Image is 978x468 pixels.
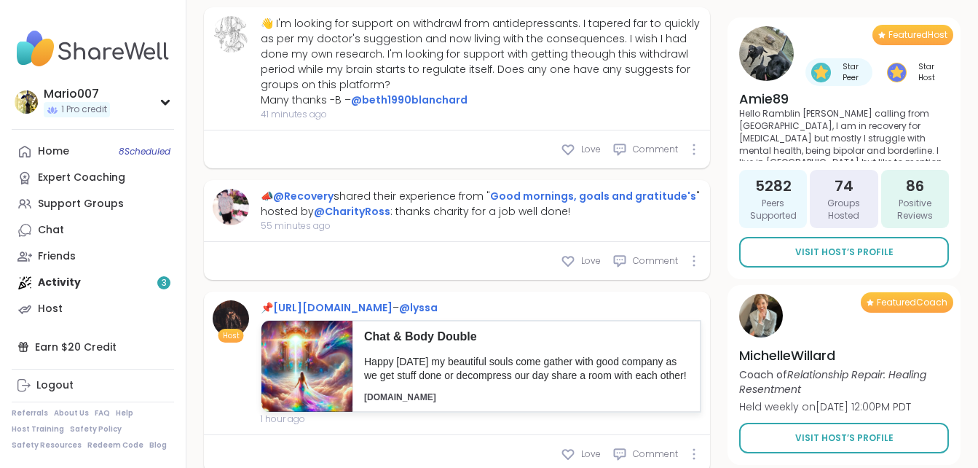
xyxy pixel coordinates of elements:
[116,408,133,418] a: Help
[877,297,947,308] span: Featured Coach
[12,23,174,74] img: ShareWell Nav Logo
[314,204,390,219] a: @CharityRoss
[70,424,122,434] a: Safety Policy
[633,143,678,156] span: Comment
[38,171,125,185] div: Expert Coaching
[887,198,943,222] span: Positive Reviews
[633,448,678,461] span: Comment
[739,423,949,453] a: Visit Host’s Profile
[795,246,894,259] span: Visit Host’s Profile
[261,300,701,316] div: 📌 –
[581,448,601,461] span: Love
[739,237,949,268] a: Visit Host’s Profile
[12,217,174,243] a: Chat
[261,189,701,219] div: 📣 shared their experience from " " hosted by : thanks charity for a job well done!
[213,189,249,225] img: Recovery
[261,321,352,412] img: 6bb01b71-921d-4668-ab50-43b53c4b28ea
[364,391,689,404] p: [DOMAIN_NAME]
[12,408,48,418] a: Referrals
[95,408,110,418] a: FAQ
[261,108,701,121] span: 41 minutes ago
[38,249,76,264] div: Friends
[888,29,947,41] span: Featured Host
[261,413,701,426] span: 1 hour ago
[223,330,240,341] span: Host
[273,189,334,203] a: @Recovery
[364,329,689,345] p: Chat & Body Double
[739,346,949,364] h4: MichelleWillard
[87,440,143,451] a: Redeem Code
[835,176,853,196] span: 74
[12,165,174,191] a: Expert Coaching
[149,440,167,451] a: Blog
[739,399,949,414] p: Held weekly on [DATE] 12:00PM PDT
[906,176,924,196] span: 86
[12,440,82,451] a: Safety Resources
[12,424,64,434] a: Host Training
[12,334,174,360] div: Earn $20 Credit
[910,61,943,83] span: Star Host
[12,296,174,322] a: Host
[12,139,174,165] a: Home8Scheduled
[795,432,894,445] span: Visit Host’s Profile
[581,254,601,268] span: Love
[213,16,249,52] img: beth1990blanchard
[745,198,801,222] span: Peers Supported
[364,355,689,383] p: Happy [DATE] my beautiful souls come gather with good company as we get stuff done or decompress ...
[12,373,174,399] a: Logout
[351,93,468,107] a: @beth1990blanchard
[739,367,949,397] p: Coach of
[213,300,249,337] img: lyssa
[12,191,174,217] a: Support Groups
[273,300,393,315] a: [URL][DOMAIN_NAME]
[54,408,89,418] a: About Us
[38,223,64,238] div: Chat
[15,90,38,114] img: Mario007
[739,90,949,108] h4: Amie89
[261,219,701,233] span: 55 minutes ago
[119,146,170,157] span: 8 Scheduled
[261,320,701,413] a: Chat & Body DoubleHappy [DATE] my beautiful souls come gather with good company as we get stuff d...
[38,144,69,159] div: Home
[12,243,174,270] a: Friends
[44,86,110,102] div: Mario007
[739,294,783,338] img: MichelleWillard
[816,198,872,222] span: Groups Hosted
[61,104,107,116] span: 1 Pro credit
[887,63,907,82] img: Star Host
[811,63,831,82] img: Star Peer
[739,108,949,161] p: Hello Ramblin [PERSON_NAME] calling from [GEOGRAPHIC_DATA], I am in recovery for [MEDICAL_DATA] b...
[261,16,701,108] div: 👋 I'm looking for support on withdrawl from antidepressants. I tapered far to quickly as per my d...
[633,254,678,268] span: Comment
[36,378,74,393] div: Logout
[739,367,926,397] i: Relationship Repair: Healing Resentment
[38,197,124,211] div: Support Groups
[399,300,438,315] a: @lyssa
[739,26,794,81] img: Amie89
[834,61,867,83] span: Star Peer
[755,176,792,196] span: 5282
[490,189,696,203] a: Good mornings, goals and gratitude's
[38,302,63,316] div: Host
[581,143,601,156] span: Love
